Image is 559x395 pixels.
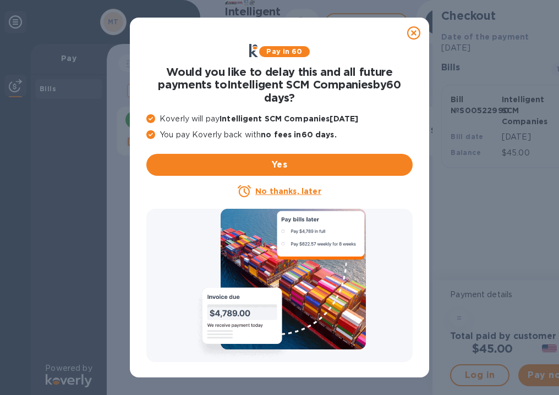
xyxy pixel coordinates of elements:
[255,187,321,196] u: No thanks, later
[146,66,413,104] h1: Would you like to delay this and all future payments to Intelligent SCM Companies by 60 days ?
[146,154,413,176] button: Yes
[146,129,413,141] p: You pay Koverly back with
[220,114,358,123] b: Intelligent SCM Companies [DATE]
[266,47,302,55] b: Pay in 60
[155,158,404,171] span: Yes
[261,130,336,139] b: no fees in 60 days .
[146,113,413,125] p: Koverly will pay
